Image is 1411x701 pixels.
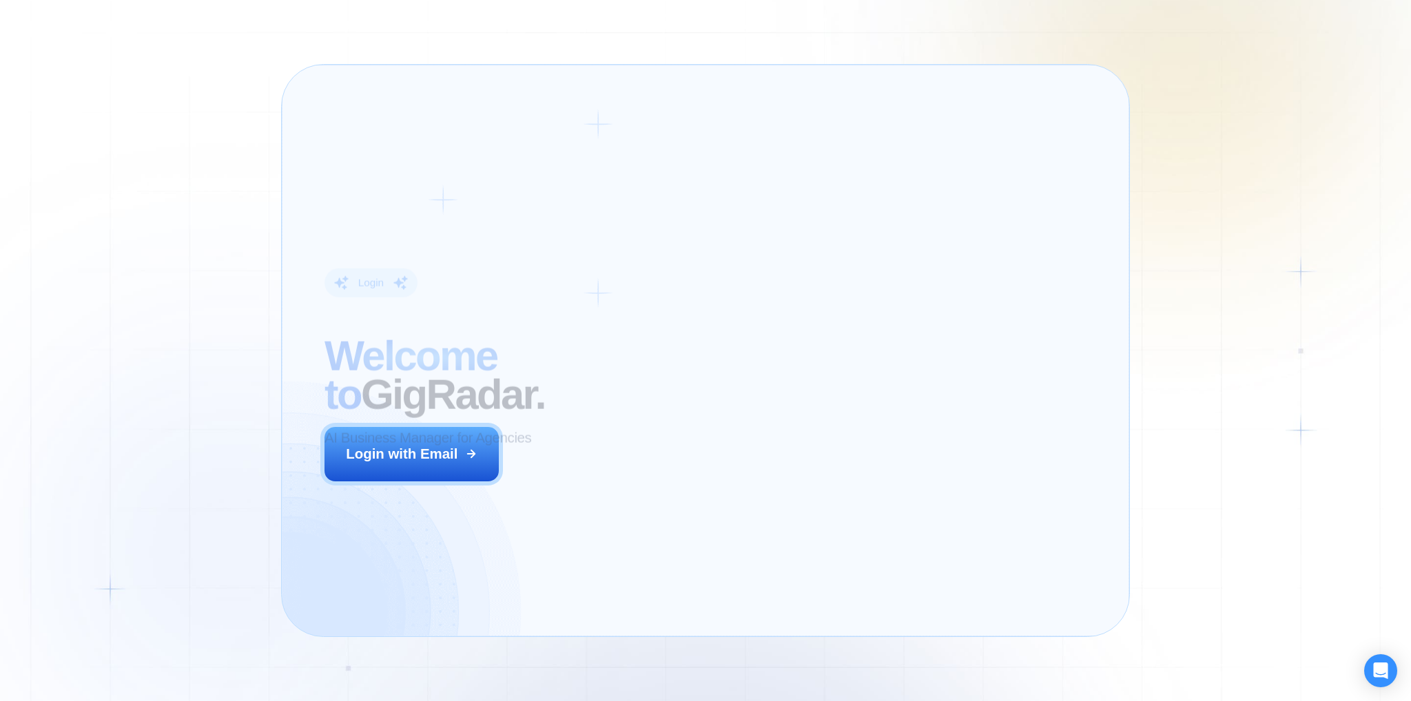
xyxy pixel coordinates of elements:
div: Login with Email [346,444,457,463]
p: AI Business Manager for Agencies [325,428,531,447]
div: Open Intercom Messenger [1364,654,1397,687]
button: Login with Email [325,427,499,481]
span: Welcome to [325,331,497,417]
h2: ‍ GigRadar. [325,336,688,414]
div: Login [358,275,383,289]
